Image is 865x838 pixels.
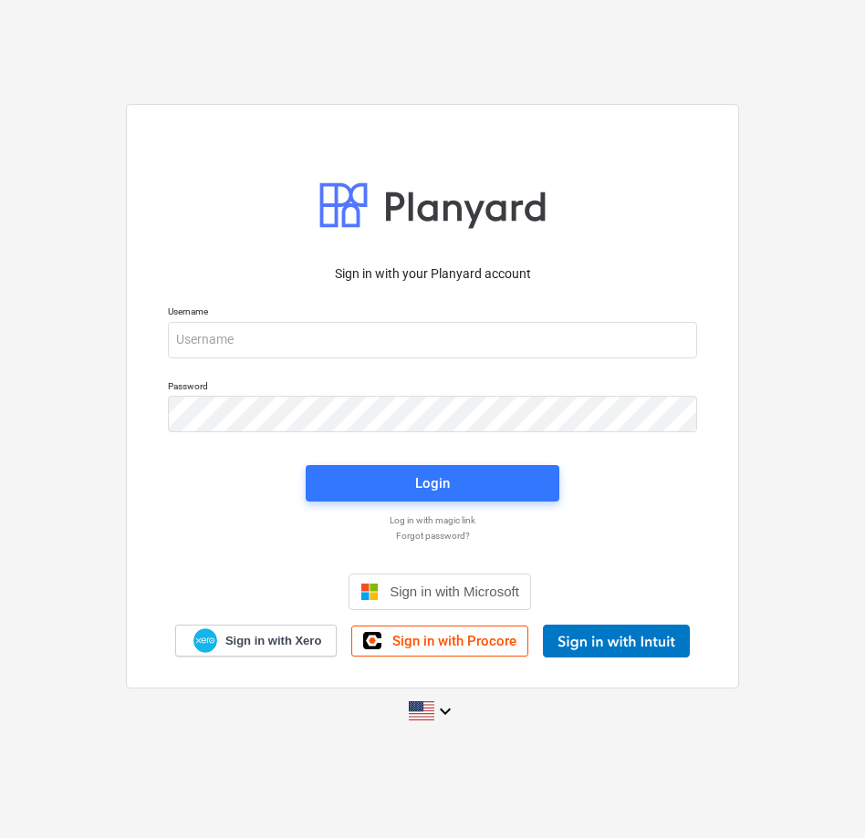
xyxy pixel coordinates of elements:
[168,264,697,284] p: Sign in with your Planyard account
[168,305,697,321] p: Username
[360,583,379,601] img: Microsoft logo
[351,626,528,657] a: Sign in with Procore
[392,633,516,649] span: Sign in with Procore
[159,530,706,542] a: Forgot password?
[159,514,706,526] a: Log in with magic link
[193,628,217,653] img: Xero logo
[434,700,456,722] i: keyboard_arrow_down
[390,584,519,599] span: Sign in with Microsoft
[415,471,450,495] div: Login
[225,633,321,649] span: Sign in with Xero
[168,322,697,358] input: Username
[168,380,697,396] p: Password
[306,465,559,502] button: Login
[175,625,338,657] a: Sign in with Xero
